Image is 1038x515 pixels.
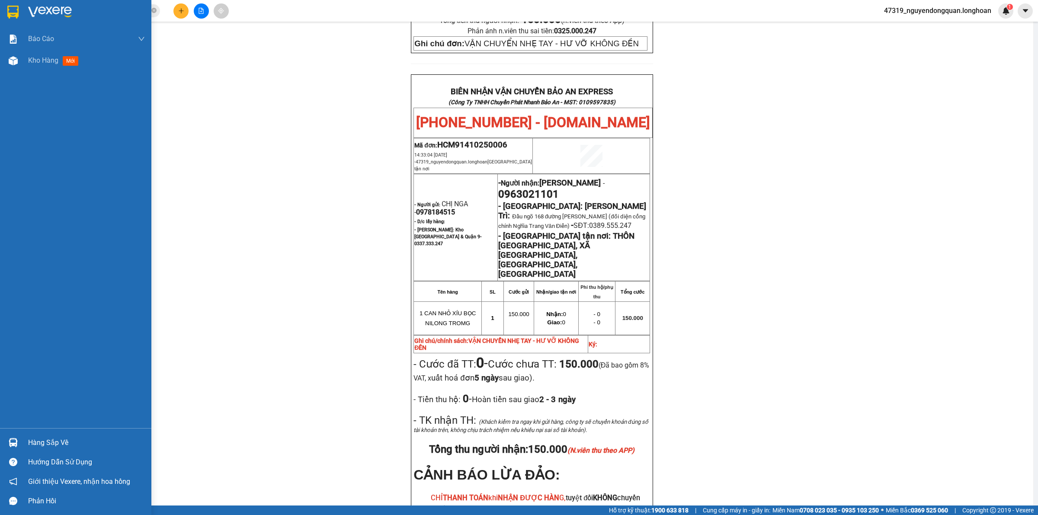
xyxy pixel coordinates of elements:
span: Cước chưa TT: [413,358,649,383]
span: 0978184515 [416,208,455,216]
span: 150.000 [508,311,529,317]
strong: Ghi chú/chính sách: [414,337,579,351]
span: 47319_nguyendongquan.longhoan [877,5,998,16]
strong: 0 [461,393,469,405]
button: file-add [194,3,209,19]
span: Miền Nam [772,505,879,515]
strong: Tổng cước [621,289,644,294]
img: solution-icon [9,35,18,44]
span: CHỊ NGA - [414,200,468,216]
strong: PHIẾU DÁN LÊN HÀNG [61,4,175,16]
span: 1 [1008,4,1011,10]
span: Kho hàng [28,56,58,64]
img: warehouse-icon [9,438,18,447]
span: - [571,221,573,230]
span: - [601,179,605,187]
span: 150.000 [622,315,643,321]
button: plus [173,3,189,19]
span: - [PERSON_NAME]: Kho [GEOGRAPHIC_DATA] & Quận 9- [414,227,482,246]
div: Hàng sắp về [28,436,145,449]
sup: 1 [1007,4,1013,10]
span: mới [63,56,78,66]
span: | [695,505,696,515]
span: 150.000 [528,443,634,455]
strong: 1900 633 818 [651,507,689,514]
span: 0963021101 [498,188,559,200]
em: (N.viên thu theo APP) [567,446,634,454]
span: question-circle [9,458,17,466]
div: Hướng dẫn sử dụng [28,456,145,469]
span: 47319_nguyendongquan.longhoan [414,159,532,172]
strong: 0708 023 035 - 0935 103 250 [800,507,879,514]
strong: - Người gửi: [414,202,440,208]
strong: 150.000 [559,358,599,370]
strong: - [498,178,601,188]
span: - [GEOGRAPHIC_DATA]: [PERSON_NAME] Trì: [498,202,646,221]
strong: 5 ngày [474,373,499,383]
strong: - [GEOGRAPHIC_DATA] tận nơi: [498,231,611,241]
span: SĐT: [573,221,589,230]
strong: CSKH: [24,29,46,37]
strong: Tên hàng [437,289,458,294]
span: Mã đơn: [414,142,507,149]
span: CẢNH BÁO LỪA ĐẢO: [413,467,560,483]
strong: Giao: [547,319,562,326]
strong: 2 - 3 [539,395,576,404]
strong: THÔN [GEOGRAPHIC_DATA], XÃ [GEOGRAPHIC_DATA], [GEOGRAPHIC_DATA], [GEOGRAPHIC_DATA] [498,231,634,279]
span: 14:33:04 [DATE] - [414,152,532,172]
strong: Cước gửi [509,289,529,294]
strong: - D/c lấy hàng: [414,219,445,224]
span: ngày [558,395,576,404]
strong: Nhận/giao tận nơi [536,289,576,294]
span: - TK nhận TH: [413,414,476,426]
span: - 0 [593,311,600,317]
span: - [461,393,576,405]
strong: Ký: [589,341,597,348]
button: aim [214,3,229,19]
span: close-circle [151,8,157,13]
strong: THANH TOÁN [443,494,488,502]
span: 0 [546,311,566,317]
span: aim [218,8,224,14]
strong: Ghi chú đơn: [414,39,465,48]
strong: (Công Ty TNHH Chuyển Phát Nhanh Bảo An - MST: 0109597835) [449,99,615,106]
span: 1 [491,315,494,321]
span: CHỈ khi G, [431,494,566,502]
span: copyright [990,507,996,513]
span: (Khách kiểm tra ngay khi gửi hàng, công ty sẽ chuyển khoản đúng số tài khoản trên, không chịu trá... [413,419,648,433]
span: uất hoá đơn sau giao). [431,373,534,383]
span: CÔNG TY TNHH CHUYỂN PHÁT NHANH BẢO AN [68,29,173,45]
span: Hỗ trợ kỹ thuật: [609,505,689,515]
strong: Phí thu hộ/phụ thu [580,285,613,299]
span: plus [178,8,184,14]
div: Phản hồi [28,495,145,508]
img: logo-vxr [7,6,19,19]
span: Hoàn tiền sau giao [472,395,576,404]
span: [PHONE_NUMBER] - [DOMAIN_NAME] [416,114,650,131]
span: [PHONE_NUMBER] [3,29,66,45]
span: caret-down [1022,7,1029,15]
img: icon-new-feature [1002,7,1010,15]
span: Cung cấp máy in - giấy in: [703,505,770,515]
span: | [955,505,956,515]
span: file-add [198,8,204,14]
span: Ngày in phiếu: 12:52 ngày [58,17,178,26]
strong: 0 [476,355,484,371]
span: Người nhận: [501,179,601,187]
span: (n.viên thu theo App) [522,16,625,25]
span: VẬN CHUYỂN NHẸ TAY - HƯ VỠ KHÔNG ĐỀN [414,39,639,48]
span: Tổng tiền thu người nhận: [439,16,625,25]
span: 0337.333.247 [414,241,443,246]
span: close-circle [151,7,157,15]
span: Báo cáo [28,33,54,44]
span: VẬN CHUYỂN NHẸ TAY - HƯ VỠ KHÔNG ĐỀN [414,337,579,351]
strong: NHẬN ĐƯỢC HÀN [498,494,559,502]
span: ⚪️ [881,509,884,512]
span: Đầu ngõ 168 đường [PERSON_NAME] (đối diện cổng chính Nghĩa Trang Văn Điển) [498,213,645,229]
span: - 0 [593,319,600,326]
span: Mã đơn: HCM91410250005 [3,52,133,64]
strong: KHÔNG [593,494,617,502]
img: warehouse-icon [9,56,18,65]
strong: SL [490,289,496,294]
span: HCM91410250006 [437,140,507,150]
